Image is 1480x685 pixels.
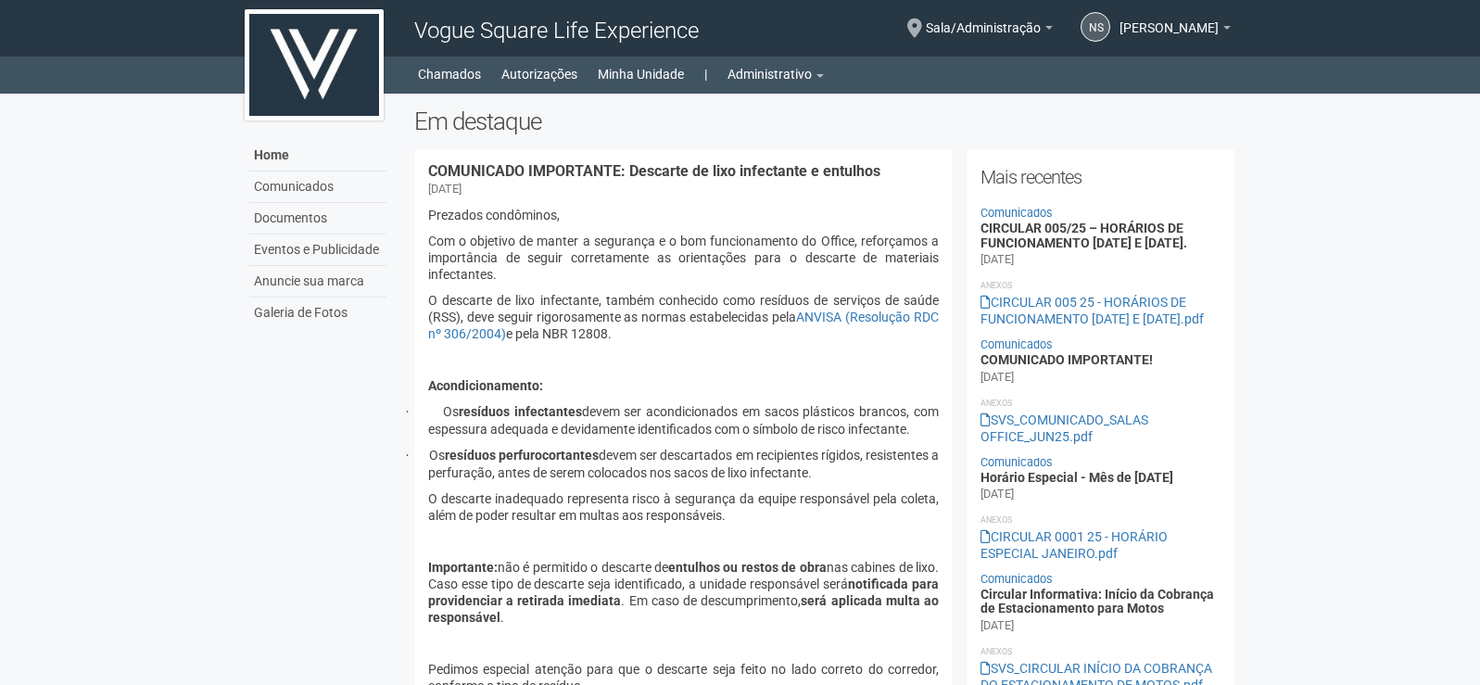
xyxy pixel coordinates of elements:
p: Os devem ser acondicionados em sacos plásticos brancos, com espessura adequada e devidamente iden... [428,403,939,438]
span: Sala/Administração [926,3,1041,35]
a: Comunicados [980,206,1053,220]
span: Vogue Square Life Experience [414,18,699,44]
a: Chamados [418,61,481,87]
div: [DATE] [980,251,1014,268]
li: Anexos [980,643,1222,660]
b: será aplicada multa ao responsável [428,593,939,625]
div: [DATE] [980,617,1014,634]
p: O descarte de lixo infectante, também conhecido como resíduos de serviços de saúde (RSS), deve se... [428,292,939,342]
a: CIRCULAR 005/25 – HORÁRIOS DE FUNCIONAMENTO [DATE] E [DATE]. [980,221,1187,249]
a: Anuncie sua marca [249,266,386,298]
b: Acondicionamento: [428,378,543,393]
a: Sala/Administração [926,23,1053,38]
p: Com o objetivo de manter a segurança e o bom funcionamento do Office, reforçamos a importância de... [428,233,939,283]
a: Home [249,140,386,171]
p: O descarte inadequado representa risco à segurança da equipe responsável pela coleta, além de pod... [428,490,939,524]
span: Nicolle Silva [1119,3,1219,35]
a: Documentos [249,203,386,235]
a: COMUNICADO IMPORTANTE: Descarte de lixo infectante e entulhos [428,162,880,180]
div: [DATE] [428,181,462,197]
h2: Mais recentes [980,163,1222,191]
a: Circular Informativa: Início da Cobrança de Estacionamento para Motos [980,587,1214,615]
a: Comunicados [980,572,1053,586]
h2: Em destaque [414,108,1236,135]
span: · [406,449,429,463]
a: Horário Especial - Mês de [DATE] [980,470,1173,485]
div: [DATE] [980,486,1014,502]
a: Eventos e Publicidade [249,235,386,266]
a: Comunicados [980,337,1053,351]
span: · [406,405,443,419]
a: NS [1081,12,1110,42]
div: [DATE] [980,369,1014,386]
b: entulhos ou restos de obra [668,560,827,575]
a: [PERSON_NAME] [1119,23,1231,38]
a: | [704,61,707,87]
a: Comunicados [249,171,386,203]
b: resíduos infectantes [459,404,582,419]
a: Minha Unidade [598,61,684,87]
li: Anexos [980,277,1222,294]
a: Comunicados [980,455,1053,469]
a: SVS_COMUNICADO_SALAS OFFICE_JUN25.pdf [980,412,1148,444]
img: logo.jpg [245,9,384,121]
p: não é permitido o descarte de nas cabines de lixo. Caso esse tipo de descarte seja identificado, ... [428,559,939,626]
a: Autorizações [501,61,577,87]
li: Anexos [980,395,1222,412]
p: Prezados condôminos, [428,207,939,223]
a: CIRCULAR 005 25 - HORÁRIOS DE FUNCIONAMENTO [DATE] E [DATE].pdf [980,295,1204,326]
b: notificada para providenciar a retirada imediata [428,577,939,608]
a: ANVISA (Resolução RDC nº 306/2004) [428,310,939,341]
b: Importante: [428,560,498,575]
a: Galeria de Fotos [249,298,386,328]
li: Anexos [980,512,1222,528]
p: Os devem ser descartados em recipientes rígidos, resistentes a perfuração, antes de serem colocad... [428,447,939,481]
a: CIRCULAR 0001 25 - HORÁRIO ESPECIAL JANEIRO.pdf [980,529,1168,561]
a: Administrativo [727,61,824,87]
b: resíduos perfurocortantes [445,448,599,463]
a: COMUNICADO IMPORTANTE! [980,352,1153,367]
